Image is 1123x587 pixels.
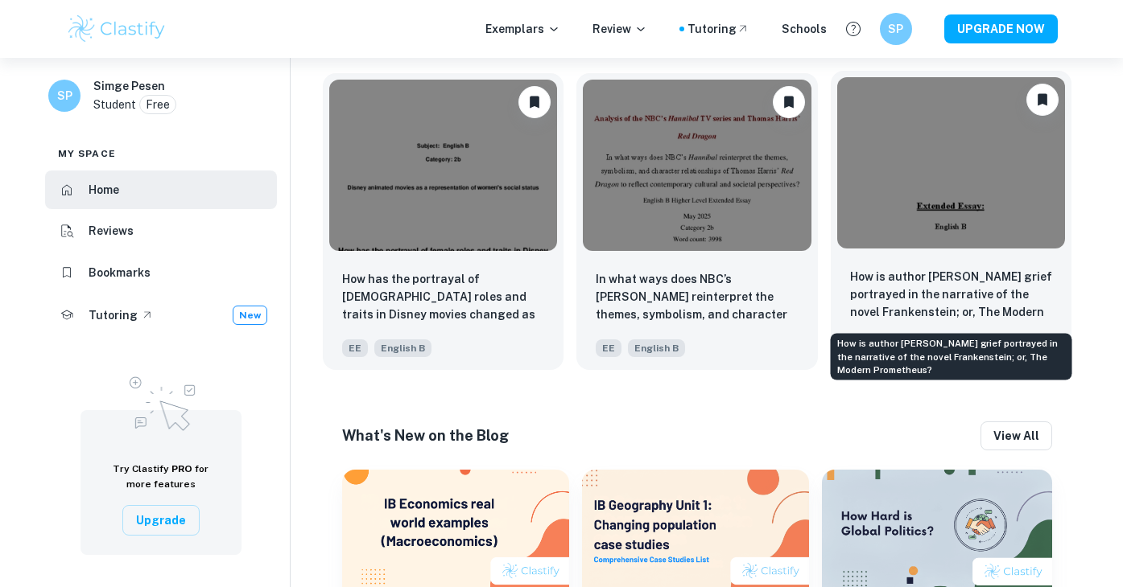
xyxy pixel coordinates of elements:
[944,14,1058,43] button: UPGRADE NOW
[89,264,151,281] h6: Bookmarks
[58,146,116,161] span: My space
[121,367,201,436] img: Upgrade to Pro
[89,181,119,199] h6: Home
[323,73,564,370] a: UnbookmarkHow has the portrayal of female roles and traits in Disney movies changed as women’s ri...
[583,80,811,251] img: English B EE example thumbnail: In what ways does NBC’s Hannibal reinter
[518,86,551,118] button: Unbookmark
[981,421,1052,450] button: View all
[45,212,277,251] a: Reviews
[831,73,1071,370] a: UnbookmarkHow is author Mary Shelley’s grief portrayed in the narrative of the novel Frankenstein...
[782,20,827,38] a: Schools
[628,339,685,357] span: English B
[45,253,277,292] a: Bookmarks
[485,20,560,38] p: Exemplars
[56,87,74,105] h6: SP
[329,80,557,251] img: English B EE example thumbnail: How has the portrayal of female roles an
[1026,84,1059,116] button: Unbookmark
[576,73,817,370] a: UnbookmarkIn what ways does NBC’s Hannibal reinterpret the themes, symbolism, and character relat...
[233,308,266,322] span: New
[146,96,170,113] p: Free
[596,270,798,325] p: In what ways does NBC’s Hannibal reinterpret the themes, symbolism, and character relationships o...
[342,425,509,447] h6: What's New on the Blog
[596,339,621,357] span: EE
[100,462,222,492] h6: Try Clastify for more features
[850,268,1052,322] p: How is author Mary Shelley’s grief portrayed in the narrative of the novel Frankenstein; or, The ...
[89,306,138,324] h6: Tutoring
[93,77,165,95] h6: Simge Pesen
[374,339,431,357] span: English B
[840,15,867,43] button: Help and Feedback
[773,86,805,118] button: Unbookmark
[687,20,749,38] a: Tutoring
[171,463,192,474] span: PRO
[122,505,200,536] button: Upgrade
[45,170,277,209] a: Home
[45,295,277,335] a: TutoringNew
[592,20,647,38] p: Review
[342,339,368,357] span: EE
[837,77,1065,248] img: English B EE example thumbnail: How is author Mary Shelley’s grief portr
[886,20,905,38] h6: SP
[93,96,136,113] p: Student
[342,270,544,325] p: How has the portrayal of female roles and traits in Disney movies changed as women’s rights evolv...
[66,13,168,45] img: Clastify logo
[89,222,134,240] h6: Reviews
[831,334,1072,380] div: How is author [PERSON_NAME] grief portrayed in the narrative of the novel Frankenstein; or, The M...
[880,13,912,45] button: SP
